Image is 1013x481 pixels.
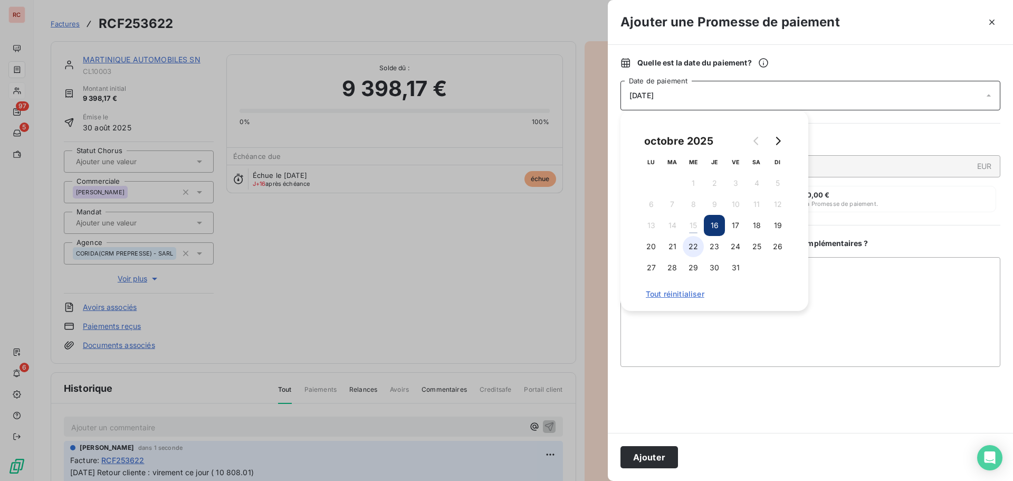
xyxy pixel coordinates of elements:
[767,194,788,215] button: 12
[683,215,704,236] button: 15
[704,257,725,278] button: 30
[725,173,746,194] button: 3
[641,194,662,215] button: 6
[629,91,654,100] span: [DATE]
[662,152,683,173] th: mardi
[746,173,767,194] button: 4
[767,215,788,236] button: 19
[725,257,746,278] button: 31
[767,173,788,194] button: 5
[662,257,683,278] button: 28
[662,236,683,257] button: 21
[646,290,783,298] span: Tout réinitialiser
[683,173,704,194] button: 1
[704,215,725,236] button: 16
[746,152,767,173] th: samedi
[662,194,683,215] button: 7
[704,236,725,257] button: 23
[725,215,746,236] button: 17
[637,58,769,68] span: Quelle est la date du paiement ?
[641,133,717,149] div: octobre 2025
[704,173,725,194] button: 2
[641,152,662,173] th: lundi
[725,194,746,215] button: 10
[662,215,683,236] button: 14
[641,236,662,257] button: 20
[683,152,704,173] th: mercredi
[641,257,662,278] button: 27
[746,215,767,236] button: 18
[746,194,767,215] button: 11
[767,236,788,257] button: 26
[704,152,725,173] th: jeudi
[620,446,678,468] button: Ajouter
[641,215,662,236] button: 13
[746,130,767,152] button: Go to previous month
[683,194,704,215] button: 8
[767,130,788,152] button: Go to next month
[807,191,830,199] span: 0,00 €
[746,236,767,257] button: 25
[704,194,725,215] button: 9
[977,445,1002,470] div: Open Intercom Messenger
[725,236,746,257] button: 24
[767,152,788,173] th: dimanche
[683,236,704,257] button: 22
[683,257,704,278] button: 29
[620,13,840,32] h3: Ajouter une Promesse de paiement
[725,152,746,173] th: vendredi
